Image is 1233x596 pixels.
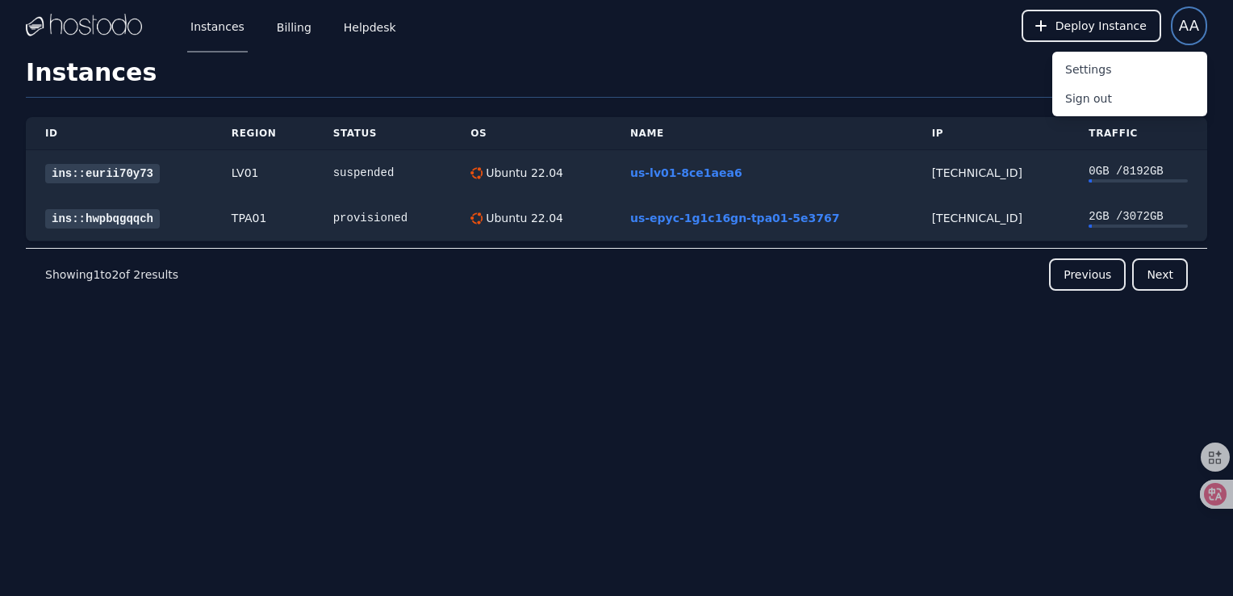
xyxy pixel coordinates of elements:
a: us-epyc-1g1c16gn-tpa01-5e3767 [630,212,840,225]
th: OS [451,117,611,150]
th: ID [26,117,212,150]
button: User menu [1171,6,1207,45]
div: suspended [333,165,433,181]
div: provisioned [333,210,433,226]
span: 2 [133,268,140,281]
th: Status [314,117,452,150]
div: [TECHNICAL_ID] [932,165,1051,181]
span: Deploy Instance [1055,18,1147,34]
th: Name [611,117,913,150]
span: 1 [93,268,100,281]
div: Ubuntu 22.04 [483,210,563,226]
img: Ubuntu 22.04 [470,212,483,225]
div: TPA01 [232,210,295,226]
a: ins::hwpbqgqqch [45,209,160,229]
h1: Instances [26,58,1207,98]
div: 0 GB / 8192 GB [1089,163,1188,179]
button: Previous [1049,258,1126,291]
th: Traffic [1069,117,1207,150]
button: Deploy Instance [1022,10,1161,42]
th: Region [212,117,314,150]
th: IP [913,117,1070,150]
button: Settings [1052,55,1207,84]
p: Showing to of results [45,267,178,283]
span: AA [1179,15,1199,37]
button: Sign out [1052,84,1207,113]
button: Next [1132,258,1188,291]
img: Logo [26,14,142,38]
nav: Pagination [26,248,1207,300]
div: 2 GB / 3072 GB [1089,208,1188,225]
div: Ubuntu 22.04 [483,165,563,181]
img: Ubuntu 22.04 [470,167,483,179]
a: ins::eurii70y73 [45,164,160,183]
a: us-lv01-8ce1aea6 [630,166,742,179]
div: [TECHNICAL_ID] [932,210,1051,226]
span: 2 [111,268,119,281]
div: LV01 [232,165,295,181]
